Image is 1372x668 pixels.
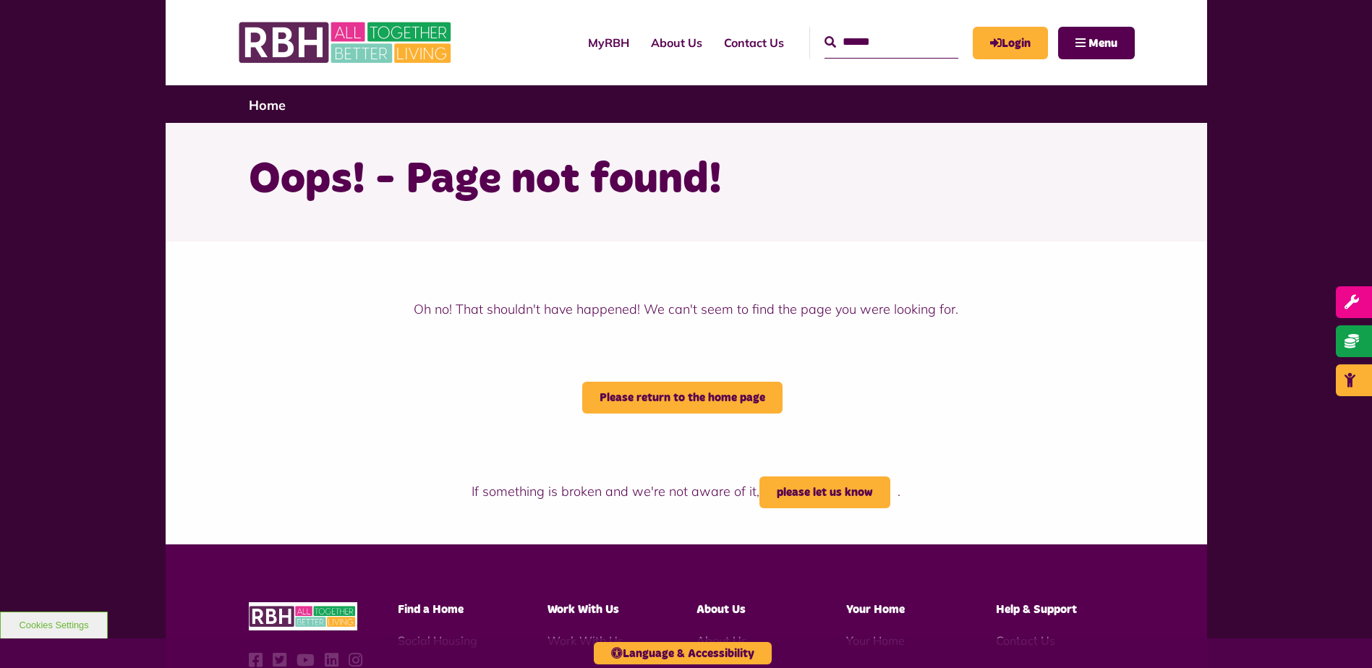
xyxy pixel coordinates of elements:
[577,23,640,62] a: MyRBH
[582,382,783,414] a: Please return to the home page
[238,14,455,71] img: RBH
[249,97,286,114] a: Home
[238,299,1135,319] p: Oh no! That shouldn't have happened! We can't seem to find the page you were looking for.
[594,642,772,664] button: Language & Accessibility
[996,633,1055,648] a: Contact Us
[759,476,890,508] a: please let us know
[973,27,1048,59] a: MyRBH
[696,604,746,615] span: About Us
[547,633,623,648] a: Work With Us
[846,633,905,648] a: Your Home
[547,604,619,615] span: Work With Us
[1088,38,1117,49] span: Menu
[846,604,905,615] span: Your Home
[696,633,747,648] a: About Us
[1058,27,1135,59] button: Navigation
[398,633,477,648] a: Social Housing
[249,602,357,630] img: RBH
[996,604,1077,615] span: Help & Support
[1307,603,1372,668] iframe: Netcall Web Assistant for live chat
[249,152,1124,208] h1: Oops! - Page not found!
[713,23,795,62] a: Contact Us
[472,483,900,500] span: If something is broken and we're not aware of it, .
[398,604,464,615] span: Find a Home
[640,23,713,62] a: About Us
